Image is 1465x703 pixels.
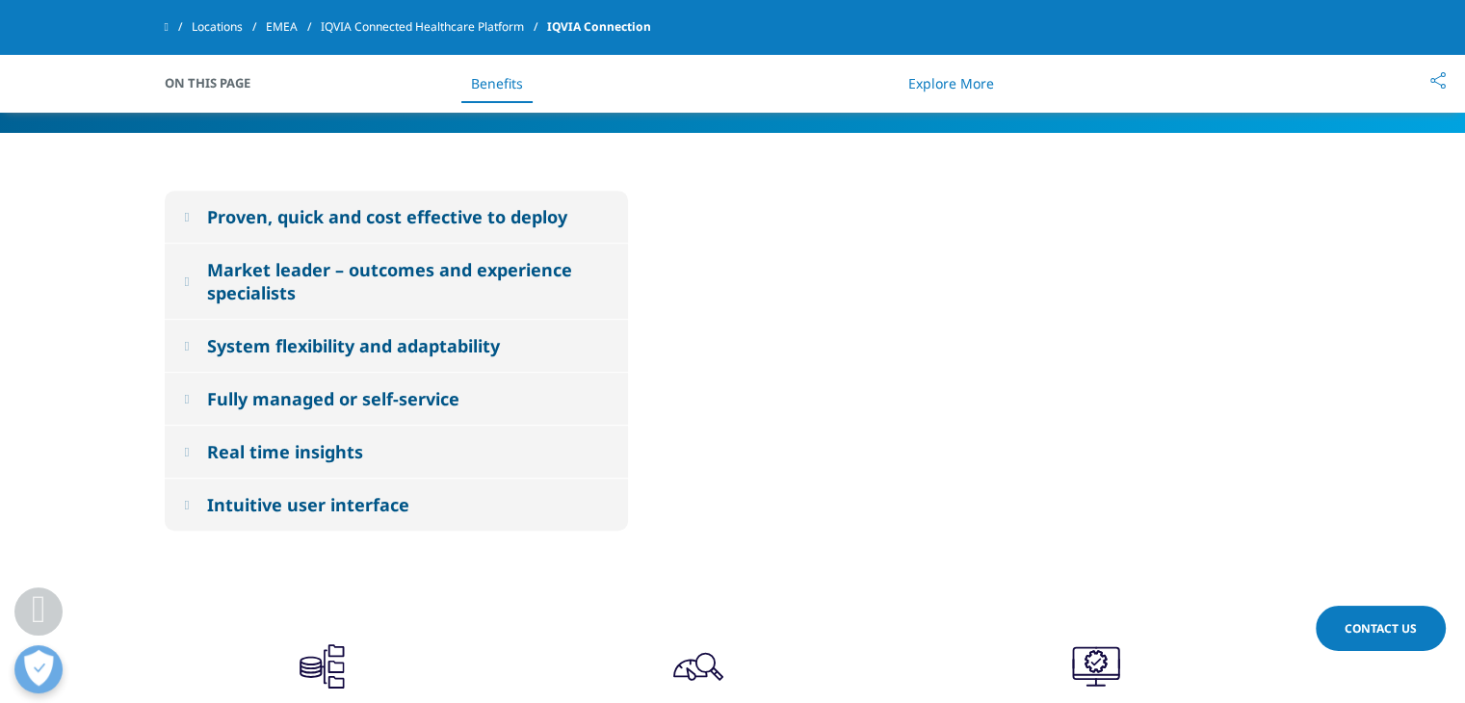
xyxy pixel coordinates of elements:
[165,426,628,478] button: Real time insights
[165,320,628,372] button: System flexibility and adaptability
[207,387,459,410] div: Fully managed or self-service
[321,10,547,44] a: IQVIA Connected Healthcare Platform
[207,205,567,228] div: Proven, quick and cost effective to deploy
[207,258,608,304] div: Market leader – outcomes and experience specialists
[471,74,523,92] a: Benefits
[908,74,994,92] a: Explore More
[1316,606,1446,651] a: Contact Us
[165,373,628,425] button: Fully managed or self-service
[207,334,500,357] div: System flexibility and adaptability
[165,244,628,319] button: Market leader – outcomes and experience specialists
[192,10,266,44] a: Locations
[165,479,628,531] button: Intuitive user interface
[547,10,651,44] span: IQVIA Connection
[207,493,409,516] div: Intuitive user interface
[14,645,63,693] button: Open Preferences
[266,10,321,44] a: EMEA
[207,440,363,463] div: Real time insights
[1345,620,1417,637] span: Contact Us
[165,191,628,243] button: Proven, quick and cost effective to deploy
[165,73,271,92] span: On This Page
